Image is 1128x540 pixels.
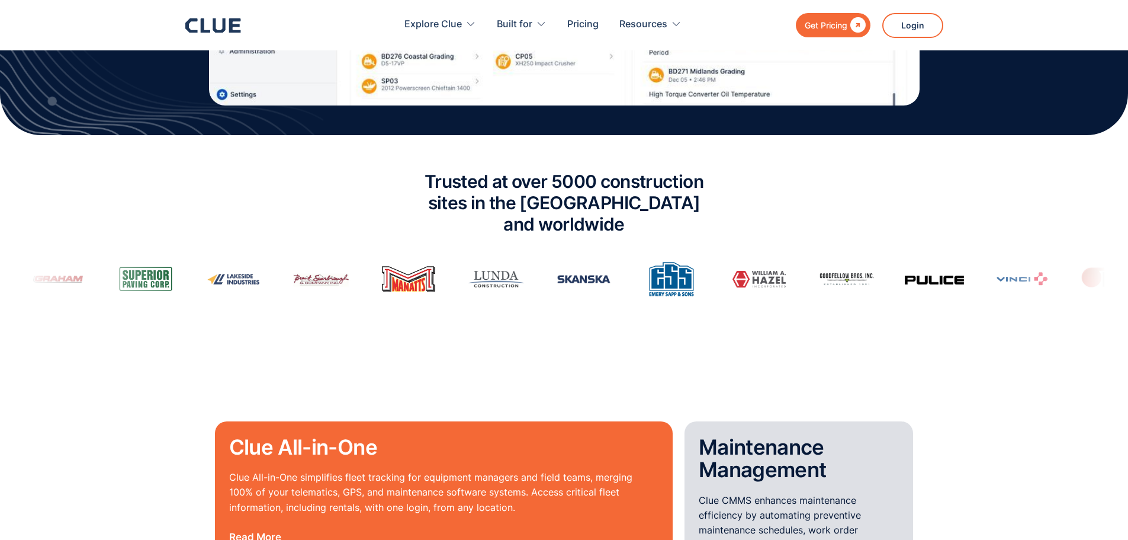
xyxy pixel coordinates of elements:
[903,276,962,285] img: Pulice
[229,436,658,459] h2: Clue All-in-One
[114,262,173,296] img: Superior Paving Corporation
[619,6,667,43] div: Resources
[805,18,847,33] div: Get Pricing
[699,436,899,481] h2: Maintenance Management
[497,6,532,43] div: Built for
[796,13,870,37] a: Get Pricing
[401,171,727,235] h2: Trusted at over 5000 construction sites in the [GEOGRAPHIC_DATA] and worldwide
[1069,483,1128,540] iframe: Chat Widget
[290,267,349,291] img: Brent Scarbrough & Co Inc
[640,250,699,309] img: Emery Sapp & Sons
[991,266,1050,293] img: Vinci
[619,6,682,43] div: Resources
[882,13,943,38] a: Login
[847,18,866,33] div: 
[497,6,547,43] div: Built for
[552,267,612,291] img: Skanska
[404,6,462,43] div: Explore Clue
[567,6,599,43] a: Pricing
[728,268,787,290] img: William A. Hazel
[404,6,476,43] div: Explore Clue
[377,262,436,296] img: Manatt's Inc
[202,266,261,292] img: Lakeside Industries
[465,266,524,292] img: Lunda Construction
[27,266,86,292] img: Graham
[815,270,875,288] img: Goodfellow Bros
